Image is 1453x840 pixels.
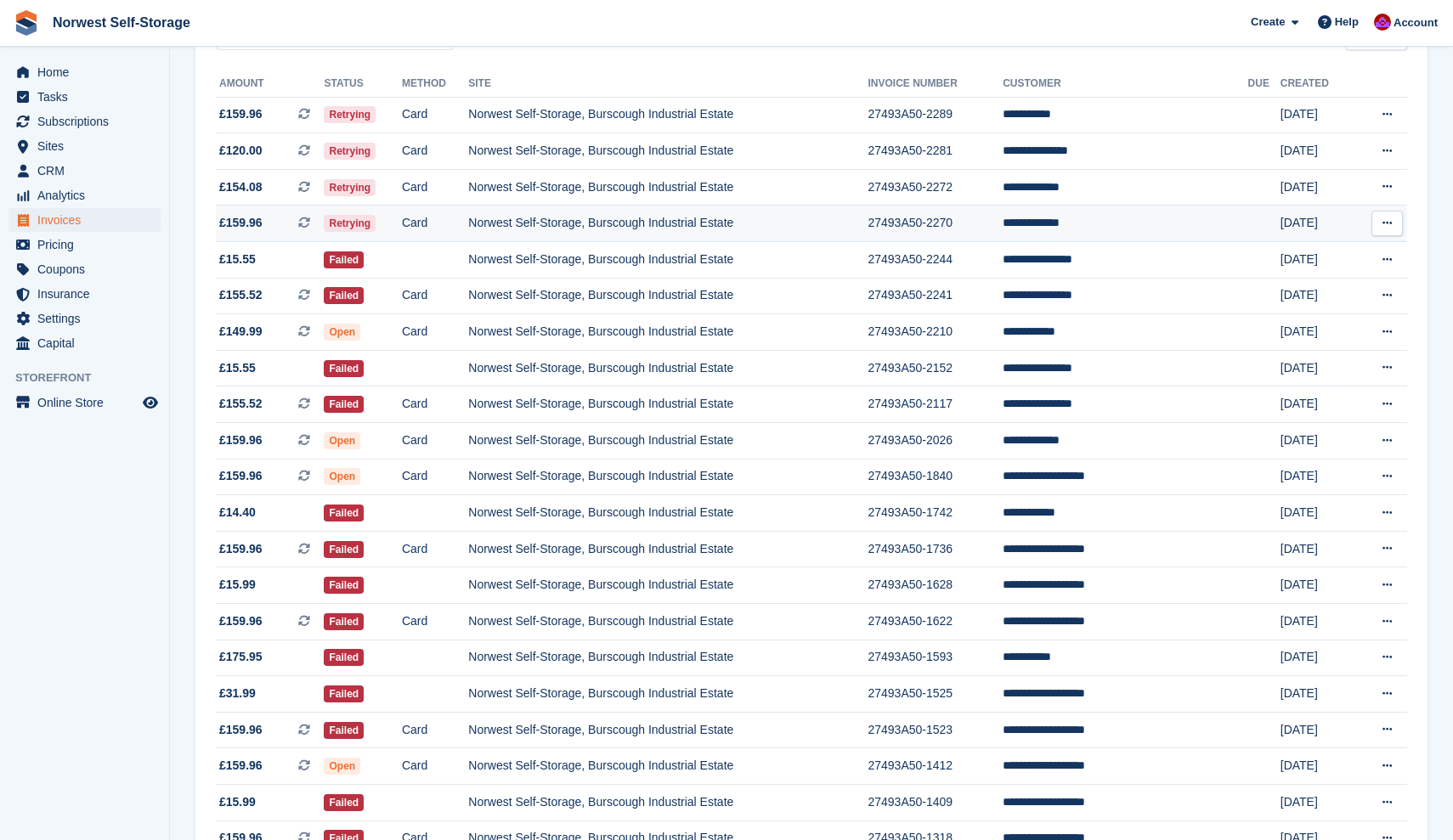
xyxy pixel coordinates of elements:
[37,159,139,183] span: CRM
[402,206,468,242] td: Card
[37,331,139,355] span: Capital
[324,215,376,232] span: Retrying
[8,208,161,232] a: menu
[219,251,256,268] span: £15.55
[1281,423,1354,459] td: [DATE]
[219,685,256,702] span: £31.99
[468,70,868,98] th: Site
[1281,531,1354,567] td: [DATE]
[37,110,139,133] span: Subscriptions
[468,604,868,640] td: Norwest Self-Storage, Burscough Industrial Estate
[868,784,1003,820] td: 27493A50-1409
[324,143,376,160] span: Retrying
[37,307,139,330] span: Settings
[324,722,364,739] span: Failed
[468,350,868,386] td: Norwest Self-Storage, Burscough Industrial Estate
[324,613,364,630] span: Failed
[219,540,263,558] span: £159.96
[8,134,161,158] a: menu
[868,242,1003,279] td: 27493A50-2244
[402,748,468,785] td: Card
[868,604,1003,640] td: 27493A50-1622
[1281,640,1354,676] td: [DATE]
[1281,676,1354,713] td: [DATE]
[8,110,161,133] a: menu
[402,531,468,567] td: Card
[324,70,401,98] th: Status
[868,567,1003,604] td: 27493A50-1628
[37,134,139,158] span: Sites
[219,142,263,160] span: £120.00
[868,459,1003,495] td: 27493A50-1840
[140,392,161,413] a: Preview store
[324,287,364,304] span: Failed
[1281,604,1354,640] td: [DATE]
[868,278,1003,314] td: 27493A50-2241
[324,251,364,268] span: Failed
[868,314,1003,351] td: 27493A50-2210
[402,70,468,98] th: Method
[468,531,868,567] td: Norwest Self-Storage, Burscough Industrial Estate
[37,282,139,306] span: Insurance
[468,206,868,242] td: Norwest Self-Storage, Burscough Industrial Estate
[219,648,263,666] span: £175.95
[8,85,161,109] a: menu
[1281,350,1354,386] td: [DATE]
[468,676,868,713] td: Norwest Self-Storage, Burscough Industrial Estate
[324,396,364,413] span: Failed
[324,505,364,521] span: Failed
[324,794,364,811] span: Failed
[14,10,39,36] img: stora-icon-8386f47178a22dfd0bd8f6a31ec36ba5ce8667c1dd55bd0f319d3a0aa187defe.svg
[15,369,169,386] span: Storefront
[324,541,364,558] span: Failed
[868,676,1003,713] td: 27493A50-1525
[219,395,263,413] span: £155.52
[219,612,263,630] span: £159.96
[219,576,256,594] span: £15.99
[37,208,139,232] span: Invoices
[868,423,1003,459] td: 27493A50-2026
[1394,14,1438,31] span: Account
[468,169,868,206] td: Norwest Self-Storage, Burscough Industrial Estate
[1281,314,1354,351] td: [DATE]
[868,640,1003,676] td: 27493A50-1593
[402,97,468,133] td: Card
[402,386,468,423] td: Card
[402,604,468,640] td: Card
[324,468,360,485] span: Open
[1281,748,1354,785] td: [DATE]
[324,649,364,666] span: Failed
[468,278,868,314] td: Norwest Self-Storage, Burscough Industrial Estate
[324,577,364,594] span: Failed
[219,504,256,521] span: £14.40
[219,757,263,775] span: £159.96
[219,467,263,485] span: £159.96
[402,278,468,314] td: Card
[37,257,139,281] span: Coupons
[1281,97,1354,133] td: [DATE]
[219,105,263,123] span: £159.96
[216,70,324,98] th: Amount
[1251,14,1285,31] span: Create
[868,495,1003,532] td: 27493A50-1742
[468,459,868,495] td: Norwest Self-Storage, Burscough Industrial Estate
[1281,133,1354,170] td: [DATE]
[868,531,1003,567] td: 27493A50-1736
[468,386,868,423] td: Norwest Self-Storage, Burscough Industrial Estate
[868,206,1003,242] td: 27493A50-2270
[219,721,263,739] span: £159.96
[868,133,1003,170] td: 27493A50-2281
[468,784,868,820] td: Norwest Self-Storage, Burscough Industrial Estate
[219,359,256,377] span: £15.55
[324,360,364,377] span: Failed
[324,324,360,341] span: Open
[219,214,263,232] span: £159.96
[1281,70,1354,98] th: Created
[324,758,360,775] span: Open
[324,685,364,702] span: Failed
[468,423,868,459] td: Norwest Self-Storage, Burscough Industrial Estate
[8,257,161,281] a: menu
[37,60,139,84] span: Home
[402,459,468,495] td: Card
[8,183,161,207] a: menu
